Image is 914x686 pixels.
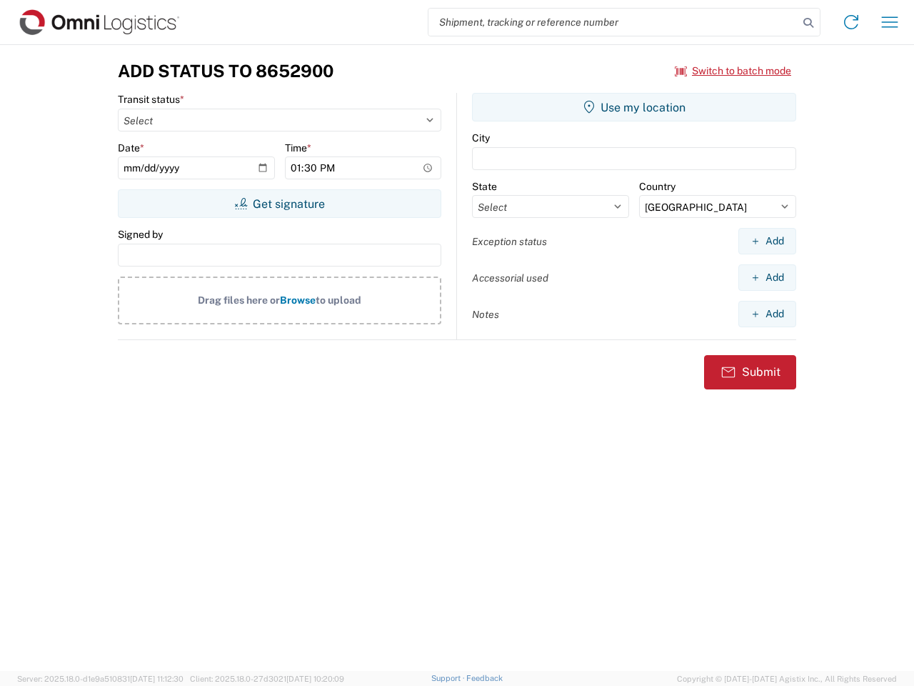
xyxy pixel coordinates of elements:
a: Feedback [466,674,503,682]
a: Support [431,674,467,682]
span: to upload [316,294,361,306]
label: State [472,180,497,193]
h3: Add Status to 8652900 [118,61,333,81]
span: Drag files here or [198,294,280,306]
button: Add [738,301,796,327]
span: [DATE] 10:20:09 [286,675,344,683]
span: Browse [280,294,316,306]
span: Copyright © [DATE]-[DATE] Agistix Inc., All Rights Reserved [677,672,897,685]
button: Get signature [118,189,441,218]
button: Use my location [472,93,796,121]
button: Add [738,264,796,291]
input: Shipment, tracking or reference number [428,9,798,36]
label: Accessorial used [472,272,548,284]
span: [DATE] 11:12:30 [130,675,184,683]
span: Client: 2025.18.0-27d3021 [190,675,344,683]
button: Switch to batch mode [675,59,791,83]
label: Transit status [118,93,184,106]
label: Notes [472,308,499,321]
label: Time [285,141,311,154]
label: City [472,131,490,144]
label: Country [639,180,676,193]
label: Exception status [472,235,547,248]
button: Add [738,228,796,254]
button: Submit [704,355,796,389]
span: Server: 2025.18.0-d1e9a510831 [17,675,184,683]
label: Signed by [118,228,163,241]
label: Date [118,141,144,154]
